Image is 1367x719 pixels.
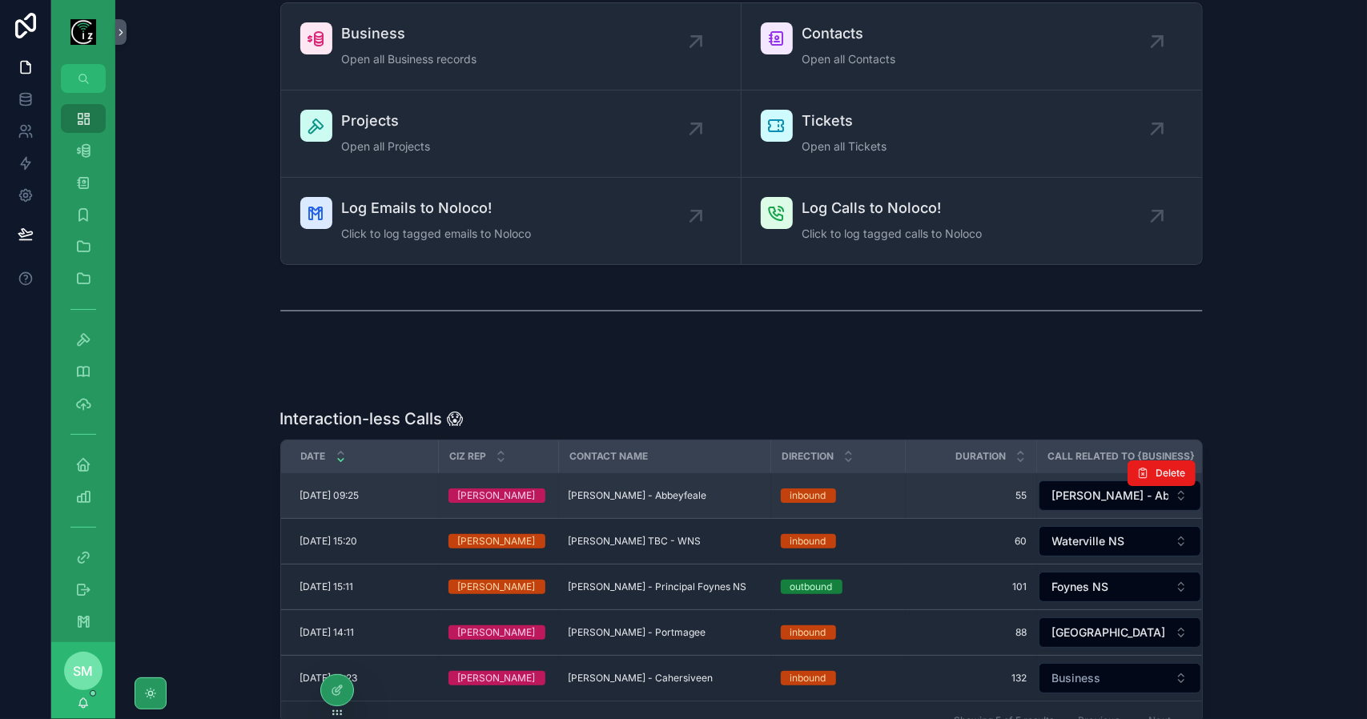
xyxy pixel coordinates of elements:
[790,580,833,594] div: outbound
[802,51,896,67] span: Open all Contacts
[1038,571,1202,603] a: Select Button
[1038,525,1202,557] a: Select Button
[915,489,1027,502] a: 55
[342,226,532,242] span: Click to log tagged emails to Noloco
[281,90,742,178] a: ProjectsOpen all Projects
[1052,533,1125,549] span: Waterville NS
[569,450,648,463] span: Contact Name
[342,139,431,155] span: Open all Projects
[781,488,896,503] a: inbound
[300,626,355,639] span: [DATE] 14:11
[300,672,358,685] span: [DATE] 10:23
[1052,488,1168,504] span: [PERSON_NAME] - Abbeyfeale
[342,197,532,219] span: Log Emails to Noloco!
[301,450,326,463] span: Date
[448,671,549,685] a: [PERSON_NAME]
[70,19,96,45] img: App logo
[1039,572,1201,602] button: Select Button
[802,110,887,132] span: Tickets
[300,535,429,548] a: [DATE] 15:20
[1047,450,1195,463] span: Call Related To {Business}
[1038,480,1202,512] a: Select Button
[955,450,1006,463] span: Duration
[281,178,742,264] a: Log Emails to Noloco!Click to log tagged emails to Noloco
[458,580,536,594] div: [PERSON_NAME]
[781,580,896,594] a: outbound
[742,178,1202,264] a: Log Calls to Noloco!Click to log tagged calls to Noloco
[569,580,747,593] span: [PERSON_NAME] - Principal Foynes NS
[1128,460,1196,486] button: Delete
[790,534,826,548] div: inbound
[802,197,983,219] span: Log Calls to Noloco!
[915,672,1027,685] a: 132
[790,625,826,640] div: inbound
[1052,579,1109,595] span: Foynes NS
[51,93,115,642] div: scrollable content
[342,51,477,67] span: Open all Business records
[569,672,714,685] span: [PERSON_NAME] - Cahersiveen
[802,22,896,45] span: Contacts
[569,672,762,685] a: [PERSON_NAME] - Cahersiveen
[280,408,464,430] h1: Interaction-less Calls 😱
[742,90,1202,178] a: TicketsOpen all Tickets
[569,535,702,548] span: [PERSON_NAME] TBC - WNS
[1039,617,1201,648] button: Select Button
[1156,467,1186,480] span: Delete
[300,672,429,685] a: [DATE] 10:23
[569,626,762,639] a: [PERSON_NAME] - Portmagee
[300,535,358,548] span: [DATE] 15:20
[569,580,762,593] a: [PERSON_NAME] - Principal Foynes NS
[742,3,1202,90] a: ContactsOpen all Contacts
[300,626,429,639] a: [DATE] 14:11
[802,139,887,155] span: Open all Tickets
[74,661,94,681] span: SM
[1038,617,1202,649] a: Select Button
[790,488,826,503] div: inbound
[782,450,834,463] span: Direction
[342,22,477,45] span: Business
[802,226,983,242] span: Click to log tagged calls to Noloco
[458,534,536,548] div: [PERSON_NAME]
[790,671,826,685] div: inbound
[458,671,536,685] div: [PERSON_NAME]
[781,625,896,640] a: inbound
[1039,480,1201,511] button: Select Button
[448,488,549,503] a: [PERSON_NAME]
[569,489,707,502] span: [PERSON_NAME] - Abbeyfeale
[300,580,429,593] a: [DATE] 15:11
[448,580,549,594] a: [PERSON_NAME]
[569,626,706,639] span: [PERSON_NAME] - Portmagee
[1039,663,1201,693] button: Select Button
[449,450,486,463] span: Ciz Rep
[281,3,742,90] a: BusinessOpen all Business records
[448,625,549,640] a: [PERSON_NAME]
[1052,625,1168,641] span: [GEOGRAPHIC_DATA] - [GEOGRAPHIC_DATA]
[448,534,549,548] a: [PERSON_NAME]
[915,580,1027,593] a: 101
[1052,670,1101,686] span: Business
[300,489,429,502] a: [DATE] 09:25
[1038,662,1202,694] a: Select Button
[1039,526,1201,556] button: Select Button
[569,489,762,502] a: [PERSON_NAME] - Abbeyfeale
[300,580,354,593] span: [DATE] 15:11
[915,626,1027,639] a: 88
[781,534,896,548] a: inbound
[342,110,431,132] span: Projects
[569,535,762,548] a: [PERSON_NAME] TBC - WNS
[458,625,536,640] div: [PERSON_NAME]
[458,488,536,503] div: [PERSON_NAME]
[915,535,1027,548] a: 60
[781,671,896,685] a: inbound
[300,489,360,502] span: [DATE] 09:25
